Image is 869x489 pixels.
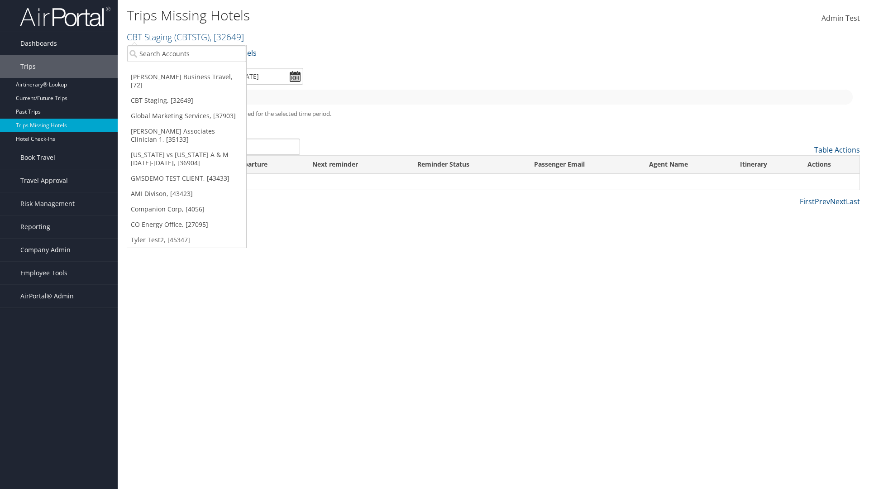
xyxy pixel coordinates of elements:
td: All overnight stays are covered. [127,173,859,190]
span: Risk Management [20,192,75,215]
img: airportal-logo.png [20,6,110,27]
input: Search Accounts [127,45,246,62]
a: Companion Corp, [4056] [127,201,246,217]
a: Last [846,197,860,206]
a: Table Actions [814,145,860,155]
a: CBT Staging [127,31,244,43]
span: Admin Test [821,13,860,23]
span: Reporting [20,216,50,238]
span: Book Travel [20,146,55,169]
th: Actions [799,156,859,173]
th: Passenger Email: activate to sort column ascending [526,156,641,173]
span: AirPortal® Admin [20,285,74,307]
a: Admin Test [821,5,860,33]
a: [US_STATE] vs [US_STATE] A & M [DATE]-[DATE], [36904] [127,147,246,171]
a: Tyler Test2, [45347] [127,232,246,248]
a: CO Energy Office, [27095] [127,217,246,232]
th: Reminder Status [409,156,526,173]
th: Next reminder [304,156,409,173]
span: ( CBTSTG ) [174,31,210,43]
span: Dashboards [20,32,57,55]
th: Departure: activate to sort column ascending [228,156,304,173]
a: Prev [815,197,830,206]
h5: * progress bar represents overnights covered for the selected time period. [134,110,853,118]
a: GMSDEMO TEST CLIENT, [43433] [127,171,246,186]
a: Next [830,197,846,206]
a: First [800,197,815,206]
span: Employee Tools [20,262,67,284]
span: Trips [20,55,36,78]
a: [PERSON_NAME] Associates - Clinician 1, [35133] [127,124,246,147]
th: Agent Name [641,156,732,173]
a: Global Marketing Services, [37903] [127,108,246,124]
p: Filter: [127,48,616,59]
a: CBT Staging, [32649] [127,93,246,108]
span: Travel Approval [20,169,68,192]
span: Company Admin [20,239,71,261]
span: , [ 32649 ] [210,31,244,43]
input: [DATE] - [DATE] [208,68,303,85]
h1: Trips Missing Hotels [127,6,616,25]
a: AMI Divison, [43423] [127,186,246,201]
th: Itinerary [732,156,799,173]
a: [PERSON_NAME] Business Travel, [72] [127,69,246,93]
